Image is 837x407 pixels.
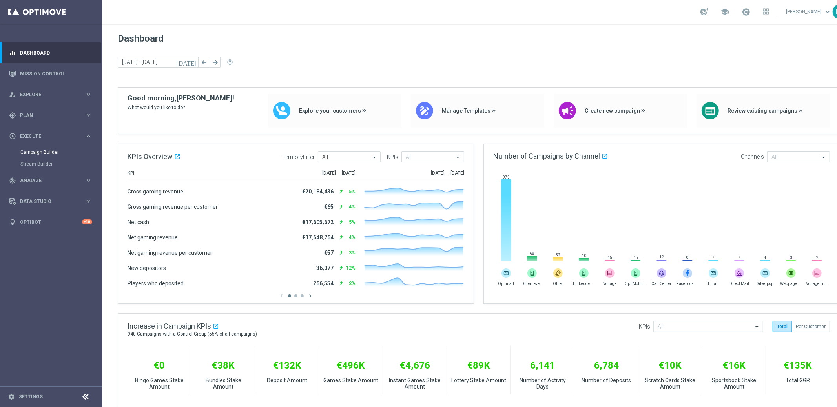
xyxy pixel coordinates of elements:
[20,113,85,118] span: Plan
[9,112,16,119] i: gps_fixed
[9,219,16,226] i: lightbulb
[82,219,92,224] div: +10
[9,49,16,57] i: equalizer
[720,7,729,16] span: school
[85,91,92,98] i: keyboard_arrow_right
[20,212,82,232] a: Optibot
[20,161,82,167] a: Stream Builder
[20,199,85,204] span: Data Studio
[20,63,92,84] a: Mission Control
[85,197,92,205] i: keyboard_arrow_right
[9,212,92,232] div: Optibot
[20,158,101,170] div: Stream Builder
[9,177,85,184] div: Analyze
[9,219,93,225] button: lightbulb Optibot +10
[9,198,85,205] div: Data Studio
[85,132,92,140] i: keyboard_arrow_right
[9,198,93,204] button: Data Studio keyboard_arrow_right
[823,7,832,16] span: keyboard_arrow_down
[9,112,93,119] button: gps_fixed Plan keyboard_arrow_right
[85,177,92,184] i: keyboard_arrow_right
[8,393,15,400] i: settings
[9,91,16,98] i: person_search
[9,91,85,98] div: Explore
[20,42,92,63] a: Dashboard
[19,394,43,399] a: Settings
[85,111,92,119] i: keyboard_arrow_right
[9,177,93,184] button: track_changes Analyze keyboard_arrow_right
[9,177,16,184] i: track_changes
[9,133,16,140] i: play_circle_outline
[9,42,92,63] div: Dashboard
[9,71,93,77] button: Mission Control
[20,149,82,155] a: Campaign Builder
[9,63,92,84] div: Mission Control
[9,50,93,56] button: equalizer Dashboard
[20,178,85,183] span: Analyze
[785,6,833,18] a: [PERSON_NAME]keyboard_arrow_down
[9,112,85,119] div: Plan
[9,133,93,139] button: play_circle_outline Execute keyboard_arrow_right
[20,134,85,139] span: Execute
[9,91,93,98] button: person_search Explore keyboard_arrow_right
[20,146,101,158] div: Campaign Builder
[20,92,85,97] span: Explore
[9,133,85,140] div: Execute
